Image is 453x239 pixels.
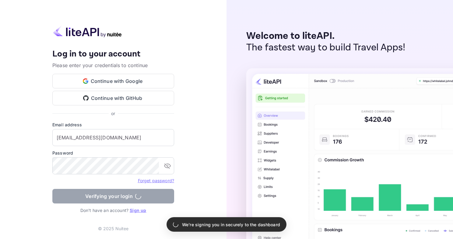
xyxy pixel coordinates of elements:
[52,74,174,88] button: Continue with Google
[52,121,174,128] label: Email address
[246,30,406,42] p: Welcome to liteAPI.
[52,207,174,213] p: Don't have an account?
[52,26,122,37] img: liteapi
[98,225,129,232] p: © 2025 Nuitee
[52,129,174,146] input: Enter your email address
[52,150,174,156] label: Password
[182,221,280,228] p: We're signing you in securely to the dashboard
[52,62,174,69] p: Please enter your credentials to continue
[52,49,174,60] h4: Log in to your account
[138,178,174,183] a: Forget password?
[111,110,115,117] p: or
[130,208,146,213] a: Sign up
[52,91,174,105] button: Continue with GitHub
[138,177,174,183] a: Forget password?
[246,42,406,53] p: The fastest way to build Travel Apps!
[161,160,174,172] button: toggle password visibility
